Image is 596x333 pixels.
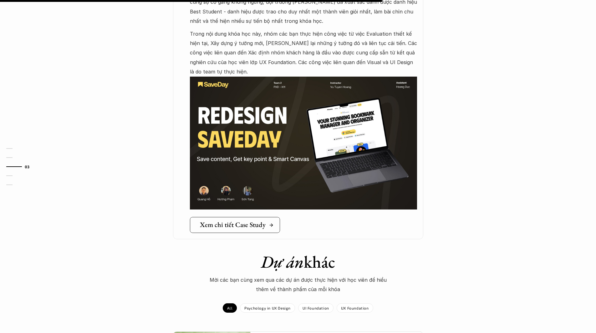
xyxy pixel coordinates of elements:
[227,306,232,310] p: All
[189,252,408,272] h1: khác
[303,306,329,310] p: UI Foundation
[261,251,304,273] em: Dự án
[244,306,291,310] p: Psychology in UX Design
[6,163,36,170] a: 03
[204,275,392,294] p: Mời các bạn cùng xem qua các dự án được thực hiện với học viên để hiểu thêm về thành phẩm của mỗi...
[200,221,266,229] h5: Xem chi tiết Case Study
[190,217,280,233] a: Xem chi tiết Case Study
[341,306,369,310] p: UX Foundation
[25,164,30,169] strong: 03
[190,29,417,77] p: Trong nội dung khóa học này, nhóm các bạn thực hiện công việc từ việc Evaluation thiết kế hiện tạ...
